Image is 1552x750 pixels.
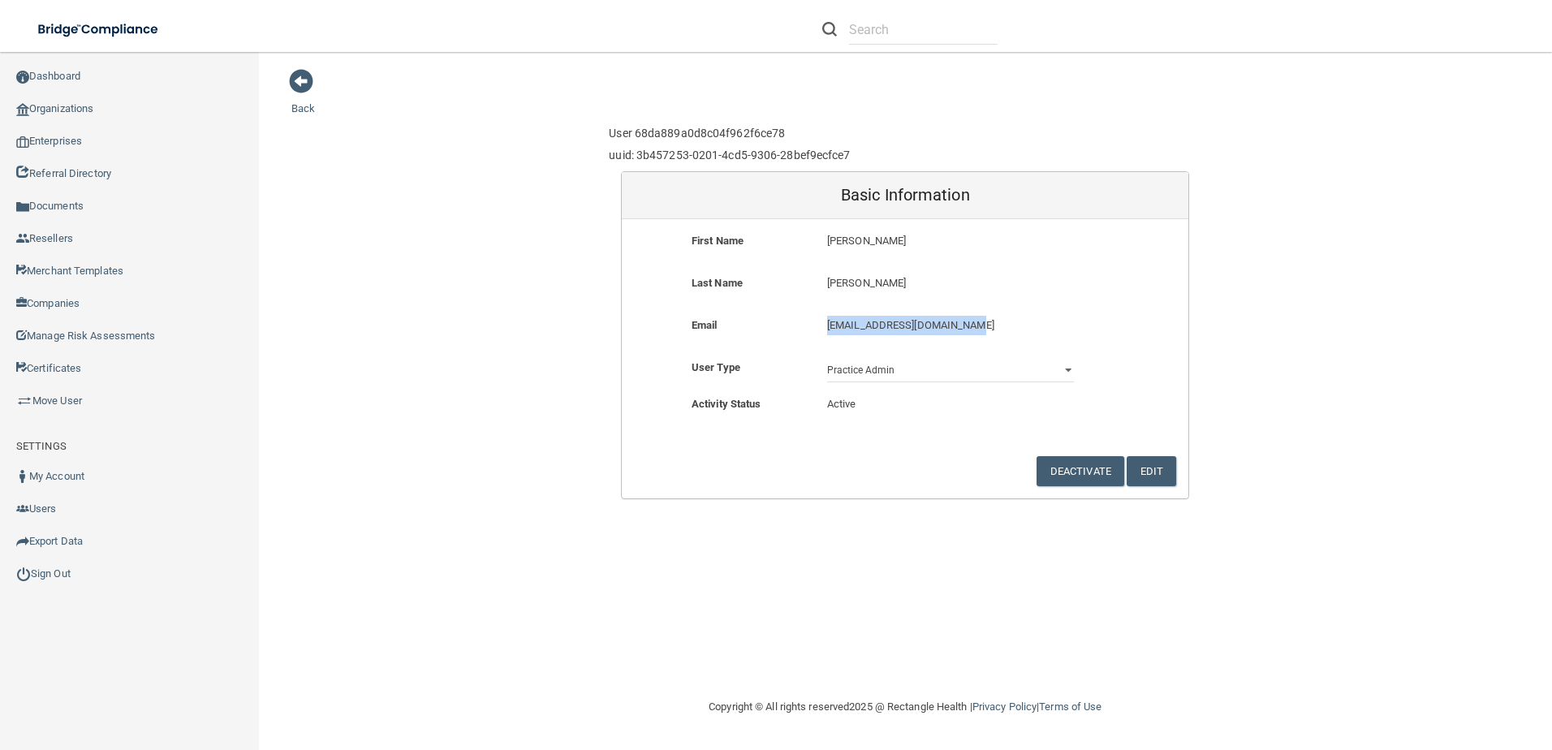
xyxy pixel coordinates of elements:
[291,83,315,114] a: Back
[692,235,744,247] b: First Name
[16,232,29,245] img: ic_reseller.de258add.png
[827,231,1074,251] p: [PERSON_NAME]
[16,136,29,148] img: enterprise.0d942306.png
[16,103,29,116] img: organization-icon.f8decf85.png
[692,361,740,373] b: User Type
[16,567,31,581] img: ic_power_dark.7ecde6b1.png
[622,172,1188,219] div: Basic Information
[16,535,29,548] img: icon-export.b9366987.png
[827,394,1074,414] p: Active
[849,15,998,45] input: Search
[16,393,32,409] img: briefcase.64adab9b.png
[609,149,850,162] h6: uuid: 3b457253-0201-4cd5-9306-28bef9ecfce7
[16,71,29,84] img: ic_dashboard_dark.d01f4a41.png
[16,437,67,456] label: SETTINGS
[609,127,850,140] h6: User 68da889a0d8c04f962f6ce78
[16,470,29,483] img: ic_user_dark.df1a06c3.png
[692,277,743,289] b: Last Name
[827,274,1074,293] p: [PERSON_NAME]
[822,22,837,37] img: ic-search.3b580494.png
[16,200,29,213] img: icon-documents.8dae5593.png
[1127,456,1176,486] button: Edit
[972,700,1037,713] a: Privacy Policy
[692,319,718,331] b: Email
[827,316,1074,335] p: [EMAIL_ADDRESS][DOMAIN_NAME]
[16,502,29,515] img: icon-users.e205127d.png
[609,681,1201,733] div: Copyright © All rights reserved 2025 @ Rectangle Health | |
[692,398,761,410] b: Activity Status
[1039,700,1101,713] a: Terms of Use
[1037,456,1124,486] button: Deactivate
[24,13,174,46] img: bridge_compliance_login_screen.278c3ca4.svg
